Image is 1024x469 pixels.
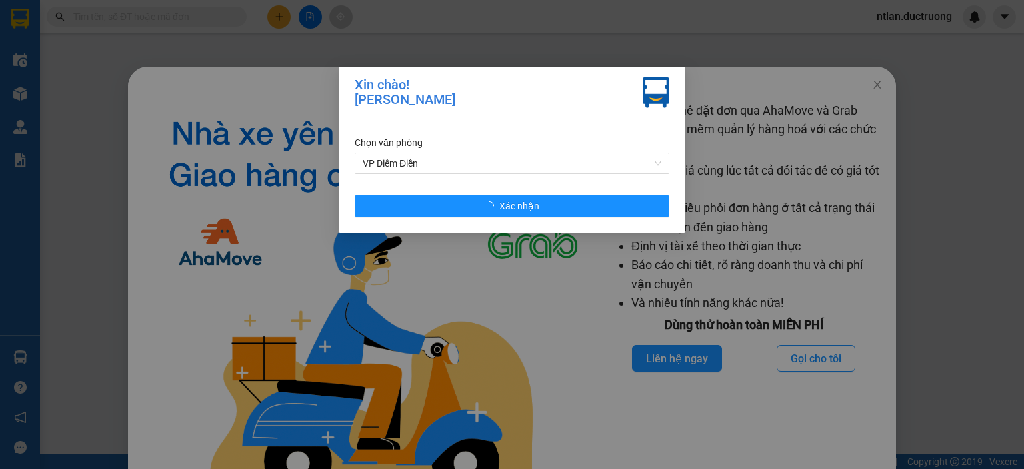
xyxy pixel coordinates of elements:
div: Xin chào! [PERSON_NAME] [355,77,455,108]
img: vxr-icon [643,77,669,108]
span: VP Diêm Điền [363,153,661,173]
button: Xác nhận [355,195,669,217]
div: Chọn văn phòng [355,135,669,150]
span: loading [485,201,499,211]
span: Xác nhận [499,199,539,213]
